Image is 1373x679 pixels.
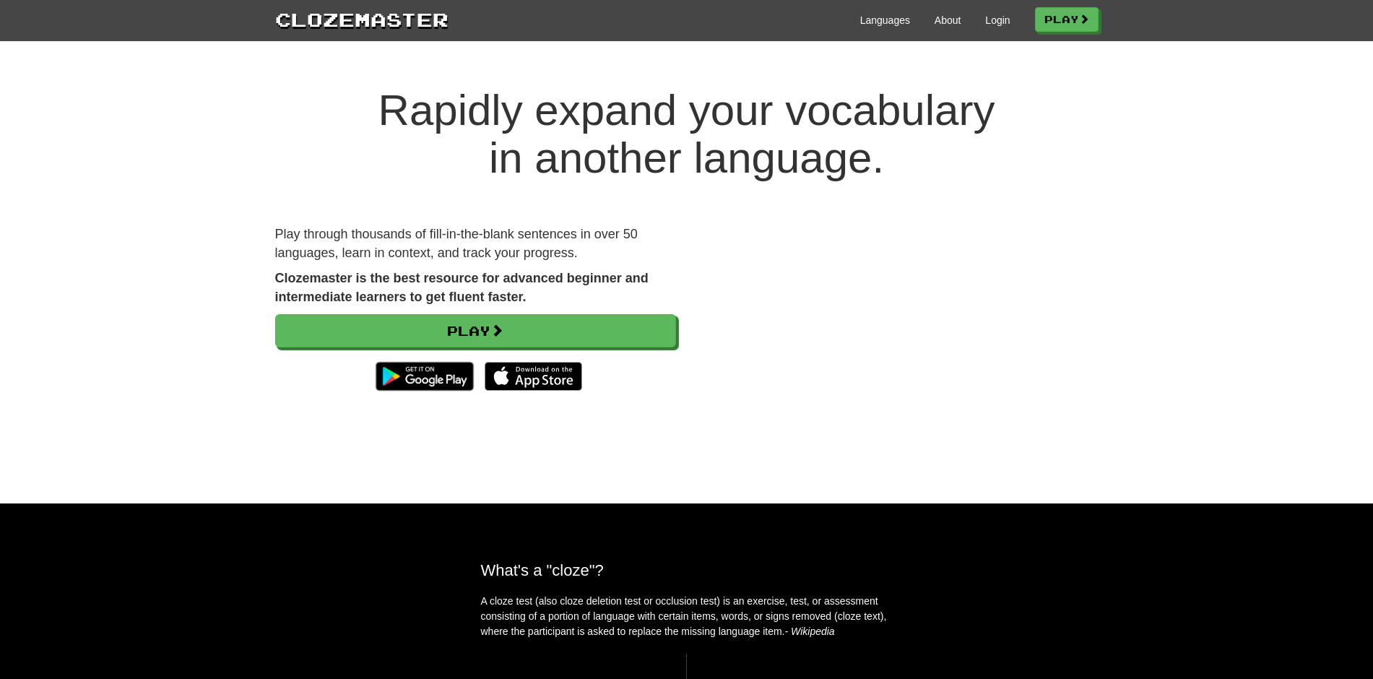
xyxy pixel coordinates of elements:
strong: Clozemaster is the best resource for advanced beginner and intermediate learners to get fluent fa... [275,271,649,304]
a: Play [275,314,676,347]
a: Languages [860,13,910,27]
p: A cloze test (also cloze deletion test or occlusion test) is an exercise, test, or assessment con... [481,594,893,639]
a: Clozemaster [275,6,449,33]
p: Play through thousands of fill-in-the-blank sentences in over 50 languages, learn in context, and... [275,225,676,262]
h2: What's a "cloze"? [481,561,893,579]
a: About [935,13,961,27]
a: Play [1035,7,1099,32]
a: Login [985,13,1010,27]
em: - Wikipedia [785,626,835,637]
img: Download_on_the_App_Store_Badge_US-UK_135x40-25178aeef6eb6b83b96f5f2d004eda3bffbb37122de64afbaef7... [485,362,582,391]
img: Get it on Google Play [368,355,480,398]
